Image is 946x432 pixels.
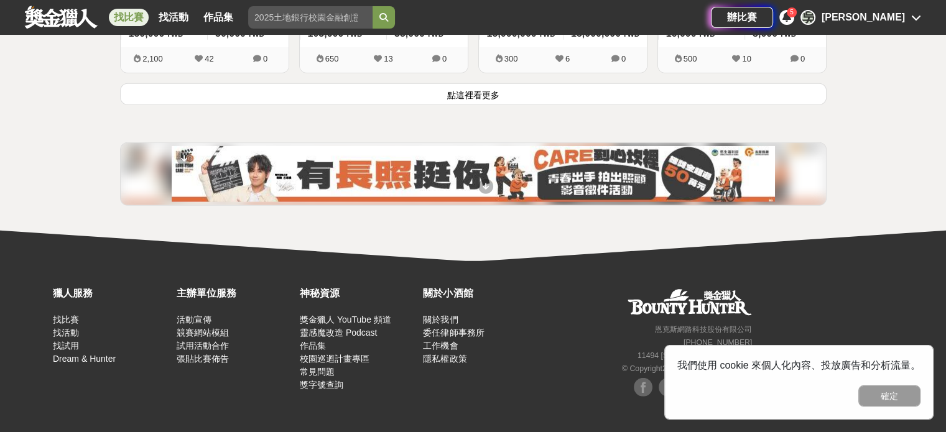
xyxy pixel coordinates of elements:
[384,54,392,63] span: 13
[423,286,540,301] div: 關於小酒館
[53,286,170,301] div: 獵人服務
[172,146,775,202] img: 0454c82e-88f2-4dcc-9ff1-cb041c249df3.jpg
[423,354,466,364] a: 隱私權政策
[300,367,335,377] a: 常見問題
[684,338,752,347] small: [PHONE_NUMBER]
[300,341,326,351] a: 作品集
[198,9,238,26] a: 作品集
[655,325,752,334] small: 恩克斯網路科技股份有限公司
[504,54,518,63] span: 300
[565,54,570,63] span: 6
[423,328,484,338] a: 委任律師事務所
[790,9,794,16] span: 5
[300,328,377,338] a: 靈感魔改造 Podcast
[300,286,417,301] div: 神秘資源
[176,328,228,338] a: 競賽網站模組
[684,54,697,63] span: 500
[205,54,213,63] span: 42
[120,83,827,105] button: 點這裡看更多
[622,364,752,373] small: © Copyright 2025 . All Rights Reserved.
[423,341,458,351] a: 工作機會
[800,10,815,25] div: 吳
[263,54,267,63] span: 0
[53,328,79,338] a: 找活動
[176,341,228,351] a: 試用活動合作
[621,54,626,63] span: 0
[53,354,116,364] a: Dream & Hunter
[176,315,211,324] a: 活動宣傳
[423,315,458,324] a: 關於我們
[634,378,652,397] img: Facebook
[300,380,343,390] a: 獎字號查詢
[711,7,773,28] a: 辦比賽
[638,351,752,360] small: 11494 [STREET_ADDRESS] 3 樓
[659,378,677,397] img: Facebook
[154,9,193,26] a: 找活動
[109,9,149,26] a: 找比賽
[300,354,369,364] a: 校園巡迴計畫專區
[742,54,751,63] span: 10
[53,315,79,324] a: 找比賽
[176,354,228,364] a: 張貼比賽佈告
[300,315,391,324] a: 獎金獵人 YouTube 頻道
[442,54,447,63] span: 0
[800,54,805,63] span: 0
[142,54,163,63] span: 2,100
[176,286,293,301] div: 主辦單位服務
[677,360,920,370] span: 我們使用 cookie 來個人化內容、投放廣告和分析流量。
[325,54,339,63] span: 650
[53,341,79,351] a: 找試用
[858,385,920,407] button: 確定
[248,6,373,29] input: 2025土地銀行校園金融創意挑戰賽：從你出發 開啟智慧金融新頁
[822,10,905,25] div: [PERSON_NAME]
